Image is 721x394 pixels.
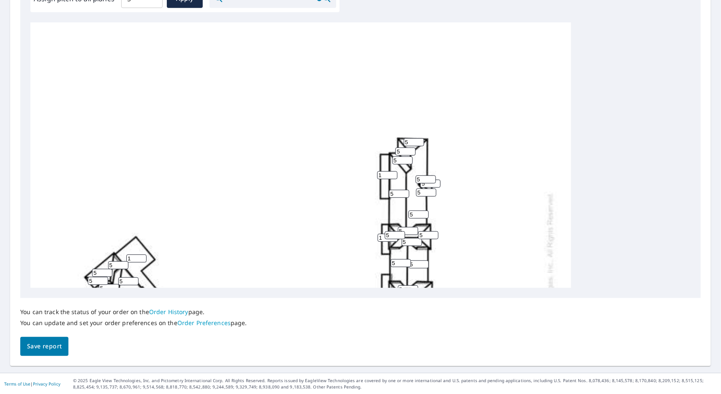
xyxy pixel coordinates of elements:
[4,381,30,387] a: Terms of Use
[20,337,68,356] button: Save report
[149,308,188,316] a: Order History
[20,319,247,327] p: You can update and set your order preferences on the page.
[4,381,60,386] p: |
[20,308,247,316] p: You can track the status of your order on the page.
[73,378,717,390] p: © 2025 Eagle View Technologies, Inc. and Pictometry International Corp. All Rights Reserved. Repo...
[27,341,62,352] span: Save report
[33,381,60,387] a: Privacy Policy
[177,319,231,327] a: Order Preferences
